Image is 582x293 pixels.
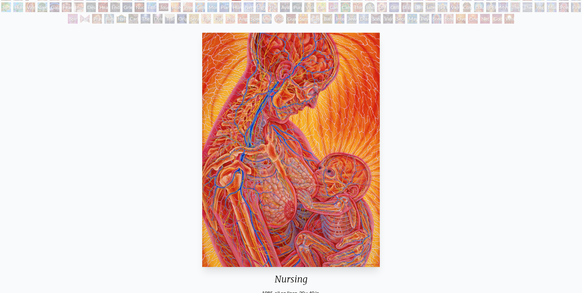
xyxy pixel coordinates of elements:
div: Despair [86,2,96,12]
div: Original Face [177,14,187,24]
div: The Shulgins and their Alchemical Angels [268,2,278,12]
div: Psychomicrograph of a Fractal Paisley Cherub Feather Tip [226,14,235,24]
div: Seraphic Transport Docking on the Third Eye [189,14,199,24]
div: Dissectional Art for Tool's Lateralus CD [401,2,411,12]
div: Purging [292,2,302,12]
div: Bardo Being [323,14,332,24]
div: Holy Fire [171,2,181,12]
div: Fractal Eyes [201,14,211,24]
div: Symbiosis: Gall Wasp & Oak Tree [1,2,11,12]
div: Secret Writing Being [395,14,405,24]
div: Lightworker [256,2,266,12]
div: Cosmic [DEMOGRAPHIC_DATA] [462,2,472,12]
div: Vajra Being [383,14,393,24]
div: Jewel Being [347,14,356,24]
div: Insomnia [74,2,84,12]
div: Power to the Peaceful [559,2,569,12]
div: Headache [98,2,108,12]
div: Hands that See [80,14,90,24]
div: Journey of the Wounded Healer [159,2,169,12]
div: Spirit Animates the Flesh [68,14,78,24]
div: The Soul Finds It's Way [141,14,150,24]
div: Networks [244,2,253,12]
div: Vision Crystal Tondo [274,14,284,24]
div: Cannabis Sutra [329,2,338,12]
div: Dalai Lama [474,2,484,12]
div: Vajra Horse [25,2,35,12]
div: Steeplehead 1 [432,14,441,24]
div: Cannabacchus [341,2,350,12]
div: Monochord [207,2,217,12]
div: Steeplehead 2 [444,14,453,24]
div: Firewalking [571,2,581,12]
div: Gaia [50,2,59,12]
div: Peyote Being [420,14,429,24]
div: Caring [129,14,138,24]
div: Grieving [122,2,132,12]
div: Prostration [183,2,193,12]
div: Cosmic Elf [310,14,320,24]
div: Body/Mind as a Vibratory Field of Energy [365,2,375,12]
div: Theologue [523,2,532,12]
div: Ayahuasca Visitation [280,2,290,12]
div: Guardian of Infinite Vision [286,14,296,24]
div: Fear [62,2,72,12]
div: [PERSON_NAME] [486,2,496,12]
div: Eco-Atlas [147,2,156,12]
div: Planetary Prayers [219,2,229,12]
div: Nature of Mind [116,14,126,24]
div: Glimpsing the Empyrean [195,2,205,12]
div: Net of Being [480,14,490,24]
div: Oversoul [456,14,466,24]
div: Interbeing [335,14,344,24]
div: Humming Bird [13,2,23,12]
div: Cannabis Mudra [316,2,326,12]
div: Collective Vision [389,2,399,12]
div: Mystic Eye [498,2,508,12]
div: Vision Tree [304,2,314,12]
div: Praying Hands [92,14,102,24]
div: Ophanic Eyelash [213,14,223,24]
div: Liberation Through Seeing [426,2,435,12]
div: White Light [504,14,514,24]
div: Spectral Lotus [250,14,259,24]
div: Endarkenment [110,2,120,12]
div: Nuclear Crucifixion [135,2,144,12]
div: Godself [492,14,502,24]
div: Mudra [547,2,557,12]
div: Dying [153,14,162,24]
div: Sunyata [298,14,308,24]
div: Transfiguration [165,14,175,24]
div: One [468,14,478,24]
img: Nursing-1985-Alex-Grey-watermarked.jpg [202,33,380,267]
div: Angel Skin [238,14,247,24]
div: Song of Vajra Being [371,14,381,24]
div: Vision Crystal [262,14,272,24]
div: Diamond Being [359,14,369,24]
div: Human Geometry [232,2,241,12]
div: Yogi & the Möbius Sphere [535,2,544,12]
div: The Seer [510,2,520,12]
div: DMT - The Spirit Molecule [377,2,387,12]
div: Vajra Guru [450,2,460,12]
div: Third Eye Tears of Joy [353,2,363,12]
div: Tree & Person [38,2,47,12]
div: Deities & Demons Drinking from the Milky Pool [413,2,423,12]
div: Mayan Being [407,14,417,24]
div: Blessing Hand [104,14,114,24]
div: Nursing [200,274,382,289]
div: [PERSON_NAME] [438,2,447,12]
